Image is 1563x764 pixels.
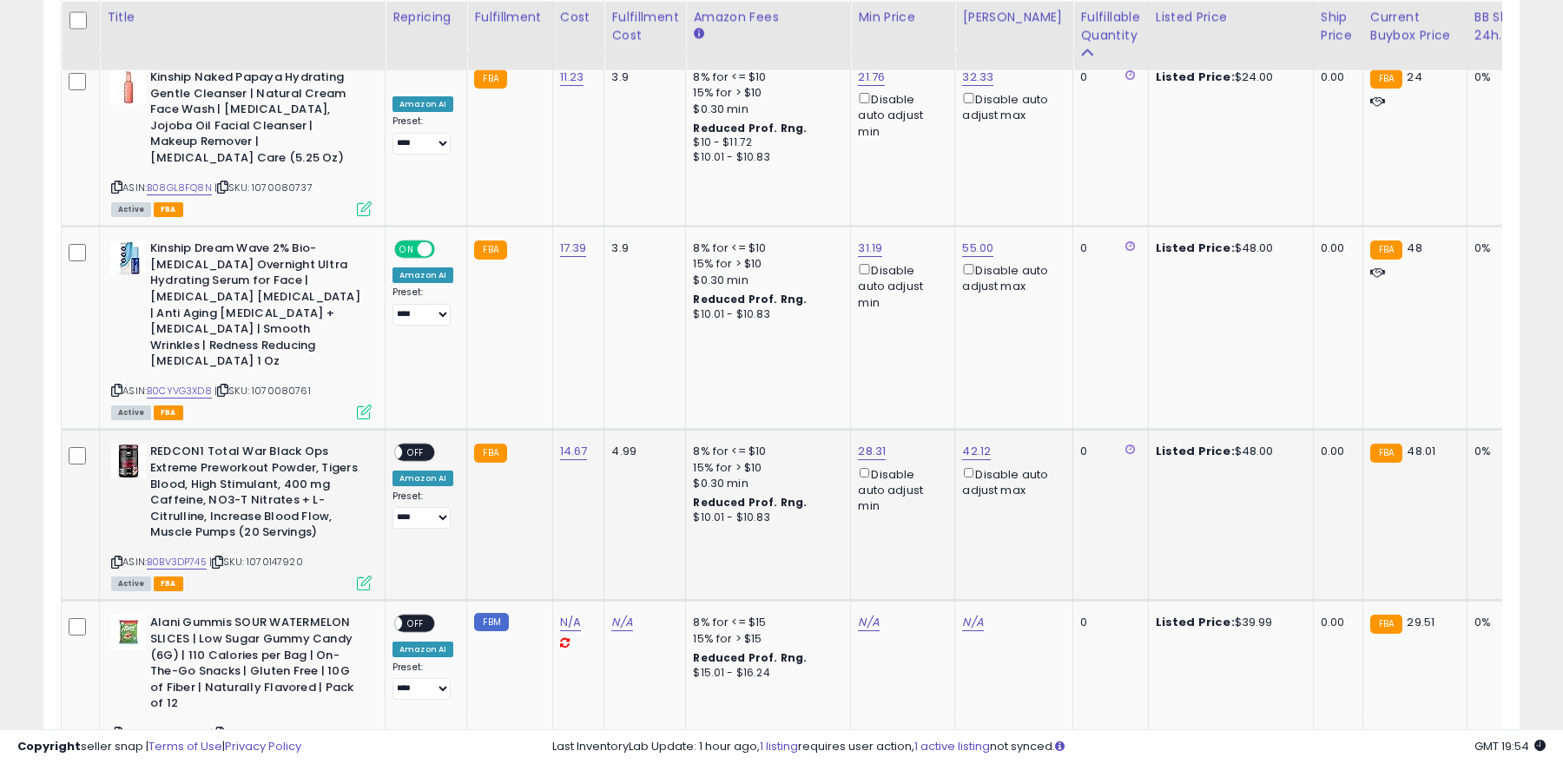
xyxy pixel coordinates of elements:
[474,69,506,89] small: FBA
[1156,615,1300,630] div: $39.99
[858,614,879,631] a: N/A
[111,444,146,478] img: 41L1UsXEOML._SL40_.jpg
[693,240,837,256] div: 8% for <= $10
[474,240,506,260] small: FBA
[396,242,418,257] span: ON
[611,69,672,85] div: 3.9
[111,444,372,589] div: ASIN:
[693,135,837,150] div: $10 - $11.72
[693,273,837,288] div: $0.30 min
[209,555,303,569] span: | SKU: 1070147920
[1407,443,1435,459] span: 48.01
[760,738,798,754] a: 1 listing
[392,9,459,27] div: Repricing
[1407,240,1421,256] span: 48
[148,738,222,754] a: Terms of Use
[1156,240,1235,256] b: Listed Price:
[225,738,301,754] a: Privacy Policy
[111,615,146,649] img: 41w9U5xMqtL._SL40_.jpg
[858,69,885,86] a: 21.76
[962,69,993,86] a: 32.33
[560,240,587,257] a: 17.39
[150,69,361,170] b: Kinship Naked Papaya Hydrating Gentle Cleanser | Natural Cream Face Wash | [MEDICAL_DATA], Jojoba...
[402,445,430,460] span: OFF
[1370,69,1402,89] small: FBA
[1156,444,1300,459] div: $48.00
[962,240,993,257] a: 55.00
[214,181,313,194] span: | SKU: 1070080737
[111,240,146,275] img: 41MWd6A-yTL._SL40_.jpg
[107,9,378,27] div: Title
[17,739,301,755] div: seller snap | |
[1321,615,1349,630] div: 0.00
[962,464,1059,498] div: Disable auto adjust max
[611,444,672,459] div: 4.99
[693,666,837,681] div: $15.01 - $16.24
[1474,240,1532,256] div: 0%
[392,471,453,486] div: Amazon AI
[1474,738,1546,754] span: 2025-09-17 19:54 GMT
[611,240,672,256] div: 3.9
[1321,444,1349,459] div: 0.00
[693,510,837,525] div: $10.01 - $10.83
[392,267,453,283] div: Amazon AI
[474,444,506,463] small: FBA
[1080,444,1134,459] div: 0
[1156,69,1300,85] div: $24.00
[914,738,990,754] a: 1 active listing
[1321,69,1349,85] div: 0.00
[474,9,544,27] div: Fulfillment
[962,89,1059,123] div: Disable auto adjust max
[962,260,1059,294] div: Disable auto adjust max
[693,102,837,117] div: $0.30 min
[1370,615,1402,634] small: FBA
[693,460,837,476] div: 15% for > $10
[1370,9,1460,45] div: Current Buybox Price
[111,405,151,420] span: All listings currently available for purchase on Amazon
[392,642,453,657] div: Amazon AI
[693,476,837,491] div: $0.30 min
[1156,443,1235,459] b: Listed Price:
[693,121,807,135] b: Reduced Prof. Rng.
[154,405,183,420] span: FBA
[1474,444,1532,459] div: 0%
[858,464,941,514] div: Disable auto adjust min
[560,9,597,27] div: Cost
[1080,69,1134,85] div: 0
[693,495,807,510] b: Reduced Prof. Rng.
[693,256,837,272] div: 15% for > $10
[1080,615,1134,630] div: 0
[111,69,372,214] div: ASIN:
[432,242,460,257] span: OFF
[560,614,581,631] a: N/A
[693,615,837,630] div: 8% for <= $15
[693,292,807,306] b: Reduced Prof. Rng.
[392,115,453,155] div: Preset:
[693,85,837,101] div: 15% for > $10
[150,240,361,374] b: Kinship Dream Wave 2% Bio-[MEDICAL_DATA] Overnight Ultra Hydrating Serum for Face | [MEDICAL_DATA...
[150,615,361,715] b: Alani Gummis SOUR WATERMELON SLICES | Low Sugar Gummy Candy (6G) | 110 Calories per Bag | On-The-...
[962,614,983,631] a: N/A
[1474,9,1538,45] div: BB Share 24h.
[1474,615,1532,630] div: 0%
[1156,614,1235,630] b: Listed Price:
[552,739,1546,755] div: Last InventoryLab Update: 1 hour ago, requires user action, not synced.
[17,738,81,754] strong: Copyright
[147,384,212,398] a: B0CYVG3XD8
[392,662,453,701] div: Preset:
[858,240,882,257] a: 31.19
[858,260,941,310] div: Disable auto adjust min
[560,443,588,460] a: 14.67
[560,69,584,86] a: 11.23
[150,444,361,544] b: REDCON1 Total War Black Ops Extreme Preworkout Powder, Tigers Blood, High Stimulant, 400 mg Caffe...
[1080,240,1134,256] div: 0
[1321,240,1349,256] div: 0.00
[693,69,837,85] div: 8% for <= $10
[402,616,430,631] span: OFF
[1321,9,1355,45] div: Ship Price
[1407,69,1421,85] span: 24
[962,9,1065,27] div: [PERSON_NAME]
[147,555,207,570] a: B0BV3DP745
[693,444,837,459] div: 8% for <= $10
[392,96,453,112] div: Amazon AI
